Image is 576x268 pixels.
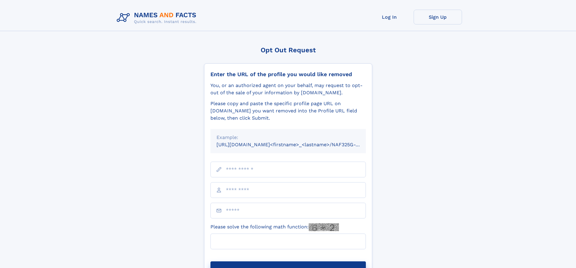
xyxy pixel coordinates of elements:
[210,100,366,122] div: Please copy and paste the specific profile page URL on [DOMAIN_NAME] you want removed into the Pr...
[216,134,360,141] div: Example:
[210,71,366,78] div: Enter the URL of the profile you would like removed
[114,10,201,26] img: Logo Names and Facts
[216,142,377,147] small: [URL][DOMAIN_NAME]<firstname>_<lastname>/NAF325G-xxxxxxxx
[210,223,339,231] label: Please solve the following math function:
[365,10,414,24] a: Log In
[204,46,372,54] div: Opt Out Request
[414,10,462,24] a: Sign Up
[210,82,366,96] div: You, or an authorized agent on your behalf, may request to opt-out of the sale of your informatio...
